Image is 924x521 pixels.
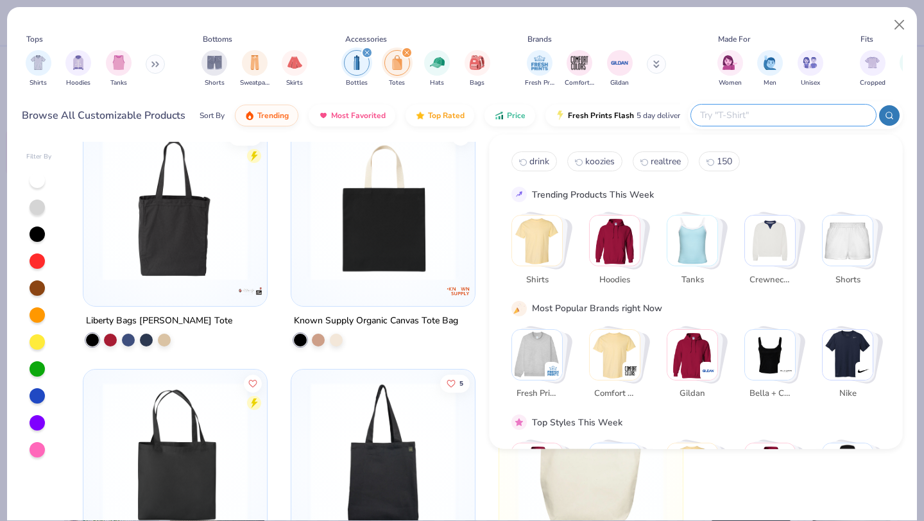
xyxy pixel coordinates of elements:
[860,33,873,45] div: Fits
[757,50,783,88] button: filter button
[547,364,560,377] img: Fresh Prints
[71,55,85,70] img: Hoodies Image
[512,329,562,379] img: Fresh Prints
[545,105,694,126] button: Fresh Prints Flash5 day delivery
[294,312,458,329] div: Known Supply Organic Canvas Tote Bag
[525,50,554,88] div: filter for Fresh Prints
[287,55,302,70] img: Skirts Image
[532,302,662,315] div: Most Popular Brands right Now
[244,374,262,392] button: Like
[350,55,364,70] img: Bottles Image
[565,50,594,88] div: filter for Comfort Colors
[822,443,881,519] button: Stack Card Button Preppy
[860,50,886,88] button: filter button
[86,312,232,329] div: Liberty Bags [PERSON_NAME] Tote
[610,53,629,73] img: Gildan Image
[823,329,873,379] img: Nike
[702,364,715,377] img: Gildan
[667,329,717,379] img: Gildan
[428,110,465,121] span: Top Rated
[826,388,868,400] span: Nike
[424,50,450,88] button: filter button
[567,151,622,171] button: koozies1
[66,78,90,88] span: Hoodies
[244,110,255,121] img: trending.gif
[240,78,269,88] span: Sweatpants
[607,50,633,88] button: filter button
[516,273,558,286] span: Shirts
[718,33,750,45] div: Made For
[590,443,640,493] img: Sportswear
[512,443,562,493] img: Classic
[671,273,713,286] span: Tanks
[406,105,474,126] button: Top Rated
[430,78,444,88] span: Hats
[240,50,269,88] button: filter button
[568,110,634,121] span: Fresh Prints Flash
[745,329,795,379] img: Bella + Canvas
[757,50,783,88] div: filter for Men
[390,55,404,70] img: Totes Image
[525,78,554,88] span: Fresh Prints
[26,50,51,88] div: filter for Shirts
[511,151,557,171] button: drink0
[513,416,525,428] img: pink_star.gif
[31,55,46,70] img: Shirts Image
[699,151,740,171] button: 1503
[200,110,225,121] div: Sort By
[744,443,803,519] button: Stack Card Button Cozy
[257,110,289,121] span: Trending
[282,50,307,88] div: filter for Skirts
[513,189,525,200] img: trend_line.gif
[667,443,726,519] button: Stack Card Button Athleisure
[532,415,622,429] div: Top Styles This Week
[565,50,594,88] button: filter button
[857,364,870,377] img: Nike
[235,105,298,126] button: Trending
[465,50,490,88] div: filter for Bags
[440,374,470,392] button: Like
[826,273,868,286] span: Shorts
[346,78,368,88] span: Bottles
[823,443,873,493] img: Preppy
[513,302,525,314] img: party_popper.gif
[865,55,880,70] img: Cropped Image
[201,50,227,88] button: filter button
[860,78,886,88] span: Cropped
[26,50,51,88] button: filter button
[590,216,640,266] img: Hoodies
[465,50,490,88] button: filter button
[717,50,743,88] button: filter button
[318,110,329,121] img: most_fav.gif
[106,50,132,88] div: filter for Tanks
[470,78,484,88] span: Bags
[511,443,570,519] button: Stack Card Button Classic
[65,50,91,88] div: filter for Hoodies
[745,443,795,493] img: Cozy
[699,108,867,123] input: Try "T-Shirt"
[229,127,262,145] button: Like
[96,135,254,280] img: 42d56a04-b660-44f9-8ef7-304a51b6a760
[445,278,471,303] img: Known Supply logo
[823,216,873,266] img: Shorts
[607,50,633,88] div: filter for Gildan
[667,215,726,291] button: Stack Card Button Tanks
[667,216,717,266] img: Tanks
[589,215,648,291] button: Stack Card Button Hoodies
[723,55,737,70] img: Women Image
[345,33,387,45] div: Accessories
[637,108,684,123] span: 5 day delivery
[803,55,817,70] img: Unisex Image
[527,33,552,45] div: Brands
[26,152,52,162] div: Filter By
[430,55,445,70] img: Hats Image
[459,380,463,386] span: 5
[780,364,792,377] img: Bella + Canvas
[744,329,803,405] button: Stack Card Button Bella + Canvas
[286,78,303,88] span: Skirts
[529,155,549,167] span: drink
[26,33,43,45] div: Tops
[801,78,820,88] span: Unisex
[106,50,132,88] button: filter button
[22,108,185,123] div: Browse All Customizable Products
